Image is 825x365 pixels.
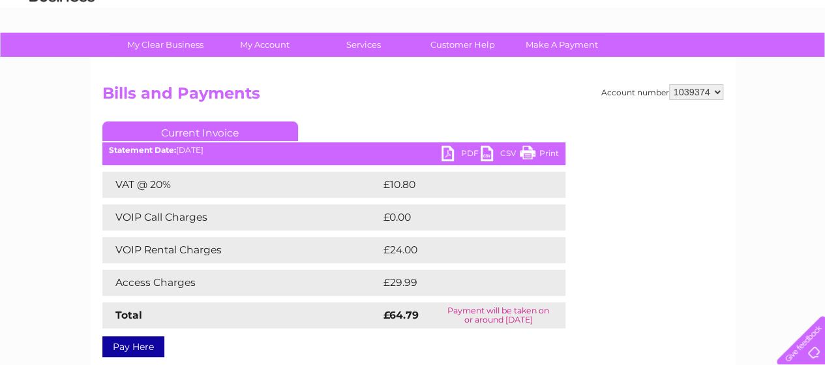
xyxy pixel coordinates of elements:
td: VOIP Rental Charges [102,237,380,263]
div: Clear Business is a trading name of Verastar Limited (registered in [GEOGRAPHIC_DATA] No. 3667643... [105,7,721,63]
a: Print [520,146,559,165]
a: Current Invoice [102,121,298,141]
h2: Bills and Payments [102,84,723,109]
a: My Clear Business [112,33,219,57]
div: Account number [601,84,723,100]
a: My Account [211,33,318,57]
td: VAT @ 20% [102,172,380,198]
td: Access Charges [102,270,380,296]
td: £10.80 [380,172,539,198]
b: Statement Date: [109,145,176,155]
strong: Total [115,309,142,321]
a: Blog [712,56,730,65]
strong: £64.79 [383,309,419,321]
td: £29.99 [380,270,540,296]
a: Log out [782,56,813,65]
a: Services [310,33,417,57]
td: VOIP Call Charges [102,204,380,230]
a: Pay Here [102,336,164,357]
a: PDF [442,146,481,165]
a: Contact [738,56,770,65]
div: [DATE] [102,146,565,155]
a: Energy [628,56,657,65]
td: Payment will be taken on or around [DATE] [432,302,565,328]
a: Telecoms [665,56,704,65]
img: logo.png [29,34,95,74]
a: CSV [481,146,520,165]
td: £24.00 [380,237,540,263]
a: 0333 014 3131 [579,7,669,23]
a: Customer Help [409,33,517,57]
a: Water [595,56,620,65]
td: £0.00 [380,204,535,230]
a: Make A Payment [508,33,616,57]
